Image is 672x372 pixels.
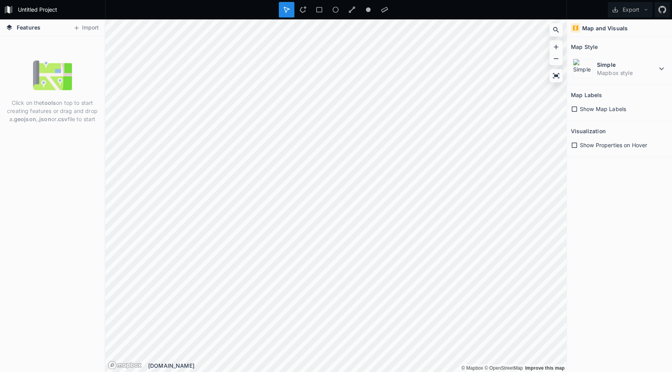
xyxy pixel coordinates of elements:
h2: Visualization [571,125,605,137]
a: Mapbox logo [108,361,142,370]
dd: Mapbox style [597,69,657,77]
span: Show Properties on Hover [580,141,647,149]
strong: .csv [56,116,68,122]
a: Map feedback [525,365,565,371]
a: Mapbox [461,365,483,371]
span: Features [17,23,40,31]
div: [DOMAIN_NAME] [148,362,567,370]
h4: Map and Visuals [582,24,628,32]
img: Simple [573,59,593,79]
button: Import [69,22,103,34]
strong: tools [42,99,56,106]
button: Export [608,2,653,17]
p: Click on the on top to start creating features or drag and drop a , or file to start [6,99,99,123]
h2: Map Style [571,41,598,53]
a: OpenStreetMap [485,365,523,371]
strong: .json [38,116,51,122]
strong: .geojson [12,116,36,122]
h2: Map Labels [571,89,602,101]
img: empty [33,56,72,95]
dt: Simple [597,61,657,69]
span: Show Map Labels [580,105,626,113]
